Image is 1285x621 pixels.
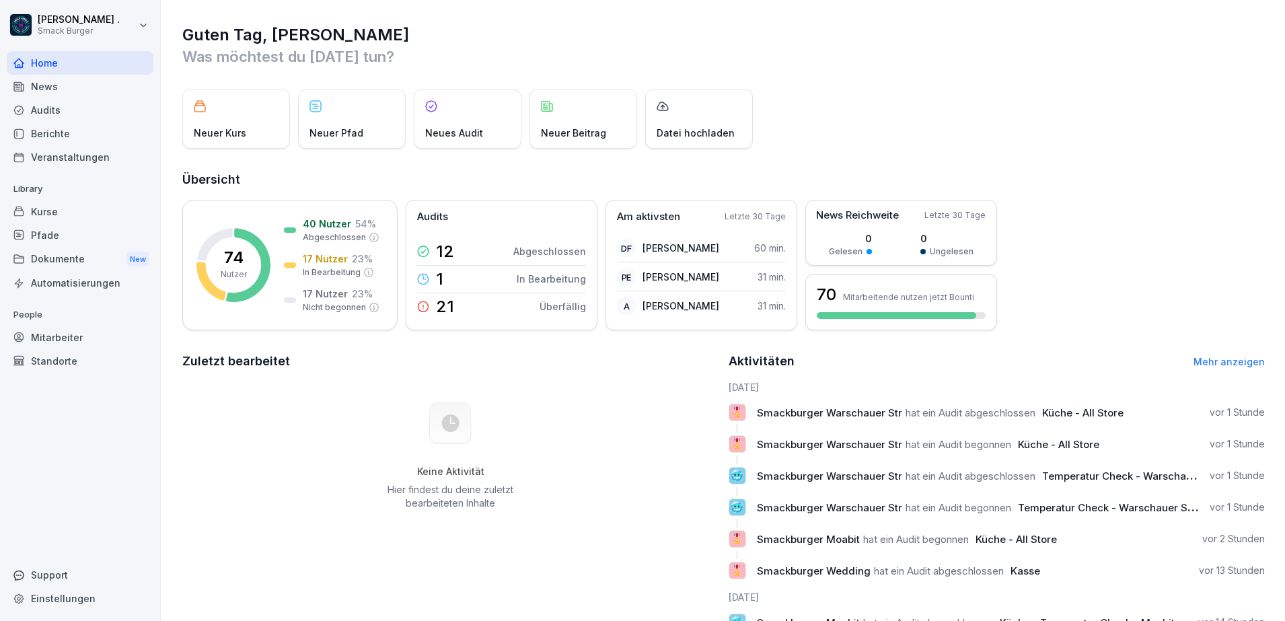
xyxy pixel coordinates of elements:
p: vor 1 Stunde [1210,437,1265,451]
span: Smackburger Warschauer Str [757,501,902,514]
p: [PERSON_NAME] [642,241,719,255]
span: Temperatur Check - Warschauer Str. [1018,501,1197,514]
p: 31 min. [758,299,786,313]
p: 17 Nutzer [303,287,348,301]
p: 🎖️ [731,561,743,580]
a: Mehr anzeigen [1194,356,1265,367]
p: Gelesen [829,246,862,258]
p: vor 13 Stunden [1199,564,1265,577]
p: 23 % [352,287,373,301]
h2: Übersicht [182,170,1265,189]
p: 40 Nutzer [303,217,351,231]
a: Einstellungen [7,587,153,610]
p: 🎖️ [731,529,743,548]
div: DF [617,239,636,258]
span: hat ein Audit abgeschlossen [906,470,1035,482]
p: Neues Audit [425,126,483,140]
p: 1 [436,271,443,287]
div: A [617,297,636,316]
p: vor 1 Stunde [1210,406,1265,419]
span: Smackburger Wedding [757,564,871,577]
h6: [DATE] [729,590,1265,604]
h2: Zuletzt bearbeitet [182,352,719,371]
span: hat ein Audit begonnen [906,501,1011,514]
a: Pfade [7,223,153,247]
span: Smackburger Warschauer Str [757,438,902,451]
span: Temperatur Check - Warschauer Str. [1042,470,1221,482]
p: 60 min. [754,241,786,255]
p: 🎖️ [731,403,743,422]
p: Am aktivsten [617,209,680,225]
div: PE [617,268,636,287]
a: Kurse [7,200,153,223]
p: [PERSON_NAME] [642,270,719,284]
p: 74 [224,250,244,266]
p: 17 Nutzer [303,252,348,266]
p: Neuer Kurs [194,126,246,140]
p: Datei hochladen [657,126,735,140]
p: Neuer Pfad [309,126,363,140]
p: Neuer Beitrag [541,126,606,140]
a: Standorte [7,349,153,373]
a: Home [7,51,153,75]
p: 🎖️ [731,435,743,453]
p: Was möchtest du [DATE] tun? [182,46,1265,67]
span: hat ein Audit abgeschlossen [874,564,1004,577]
p: Hier findest du deine zuletzt bearbeiteten Inhalte [383,483,519,510]
p: 54 % [355,217,376,231]
h2: Aktivitäten [729,352,795,371]
p: Abgeschlossen [513,244,586,258]
p: In Bearbeitung [517,272,586,286]
span: Smackburger Warschauer Str [757,470,902,482]
a: News [7,75,153,98]
span: hat ein Audit abgeschlossen [906,406,1035,419]
p: Mitarbeitende nutzen jetzt Bounti [843,292,974,302]
p: In Bearbeitung [303,266,361,279]
p: [PERSON_NAME] . [38,14,120,26]
p: Letzte 30 Tage [924,209,986,221]
a: DokumenteNew [7,247,153,272]
p: 0 [920,231,974,246]
span: Kasse [1011,564,1040,577]
p: Überfällig [540,299,586,314]
p: 0 [829,231,872,246]
p: 🥶 [731,498,743,517]
p: vor 2 Stunden [1202,532,1265,546]
p: vor 1 Stunde [1210,469,1265,482]
a: Automatisierungen [7,271,153,295]
h1: Guten Tag, [PERSON_NAME] [182,24,1265,46]
span: hat ein Audit begonnen [906,438,1011,451]
p: [PERSON_NAME] [642,299,719,313]
div: New [126,252,149,267]
p: Audits [417,209,448,225]
p: Library [7,178,153,200]
a: Veranstaltungen [7,145,153,169]
a: Mitarbeiter [7,326,153,349]
span: Küche - All Store [976,533,1057,546]
h3: 70 [817,283,836,306]
span: Smackburger Moabit [757,533,860,546]
span: hat ein Audit begonnen [863,533,969,546]
a: Audits [7,98,153,122]
p: 🥶 [731,466,743,485]
p: People [7,304,153,326]
p: Abgeschlossen [303,231,366,244]
p: Letzte 30 Tage [725,211,786,223]
p: Nutzer [221,268,247,281]
a: Berichte [7,122,153,145]
span: Küche - All Store [1018,438,1099,451]
p: 31 min. [758,270,786,284]
p: 23 % [352,252,373,266]
h6: [DATE] [729,380,1265,394]
p: News Reichweite [816,208,899,223]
